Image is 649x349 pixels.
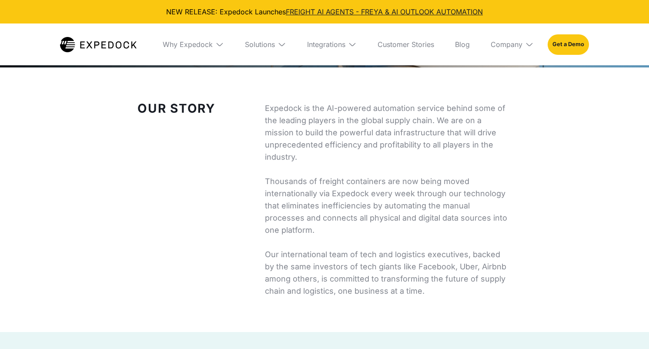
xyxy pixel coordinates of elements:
[137,101,215,116] strong: Our Story
[245,40,275,49] div: Solutions
[7,7,642,17] div: NEW RELEASE: Expedock Launches
[548,34,589,54] a: Get a Demo
[491,40,522,49] div: Company
[286,7,483,16] a: FREIGHT AI AGENTS - FREYA & AI OUTLOOK AUTOMATION
[371,23,441,65] a: Customer Stories
[163,40,213,49] div: Why Expedock
[265,102,512,297] p: Expedock is the AI-powered automation service behind some of the leading players in the global su...
[448,23,477,65] a: Blog
[307,40,345,49] div: Integrations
